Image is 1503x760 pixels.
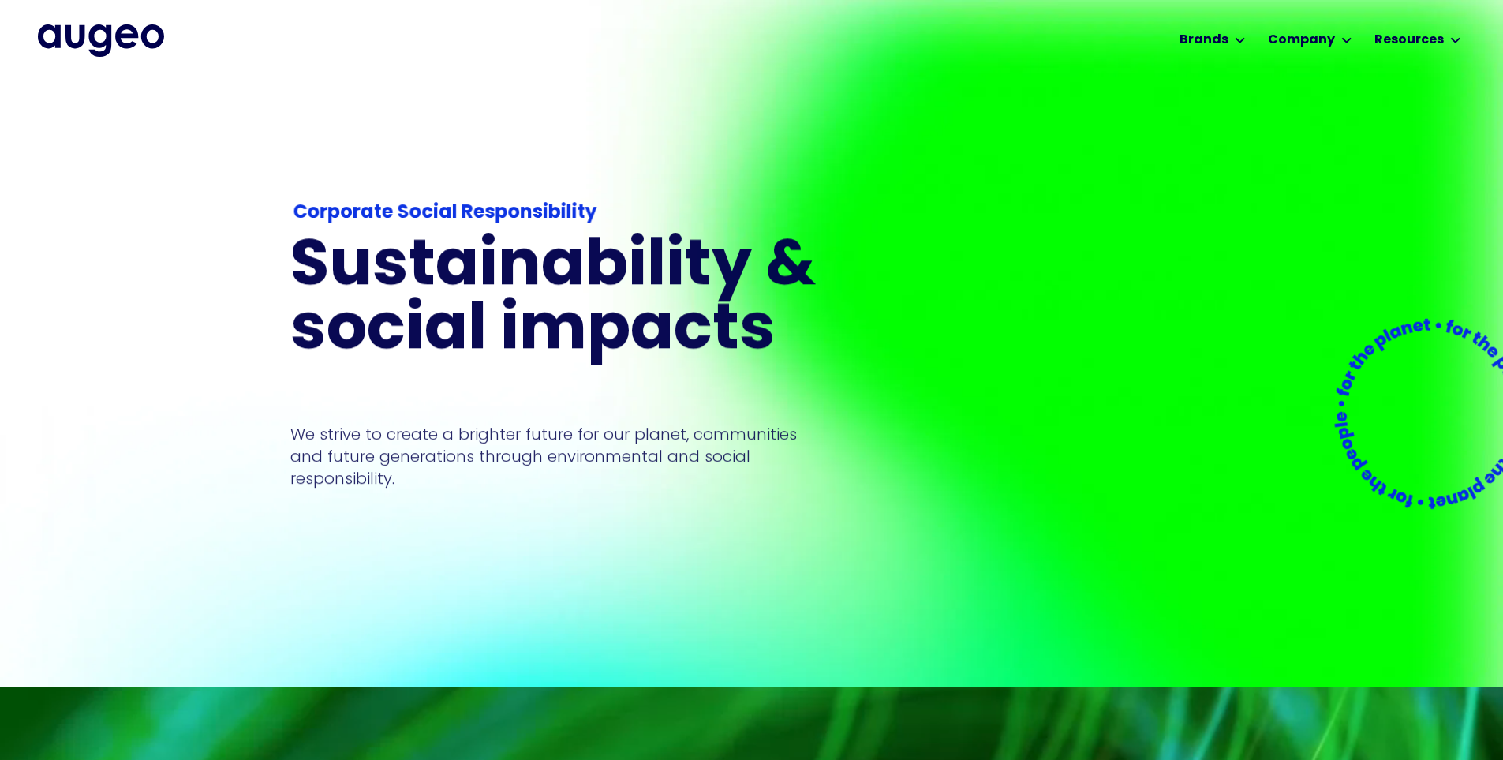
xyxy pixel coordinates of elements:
div: Company [1268,31,1335,50]
strong: Corporate Social Responsibility [293,204,596,223]
img: Augeo's full logo in midnight blue. [38,24,164,56]
div: Resources [1374,31,1444,50]
div: Brands [1180,31,1228,50]
a: home [38,24,164,56]
h1: Sustainability & social impacts [290,236,972,364]
p: We strive to create a brighter future for our planet, communities and future generations through ... [290,423,833,489]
